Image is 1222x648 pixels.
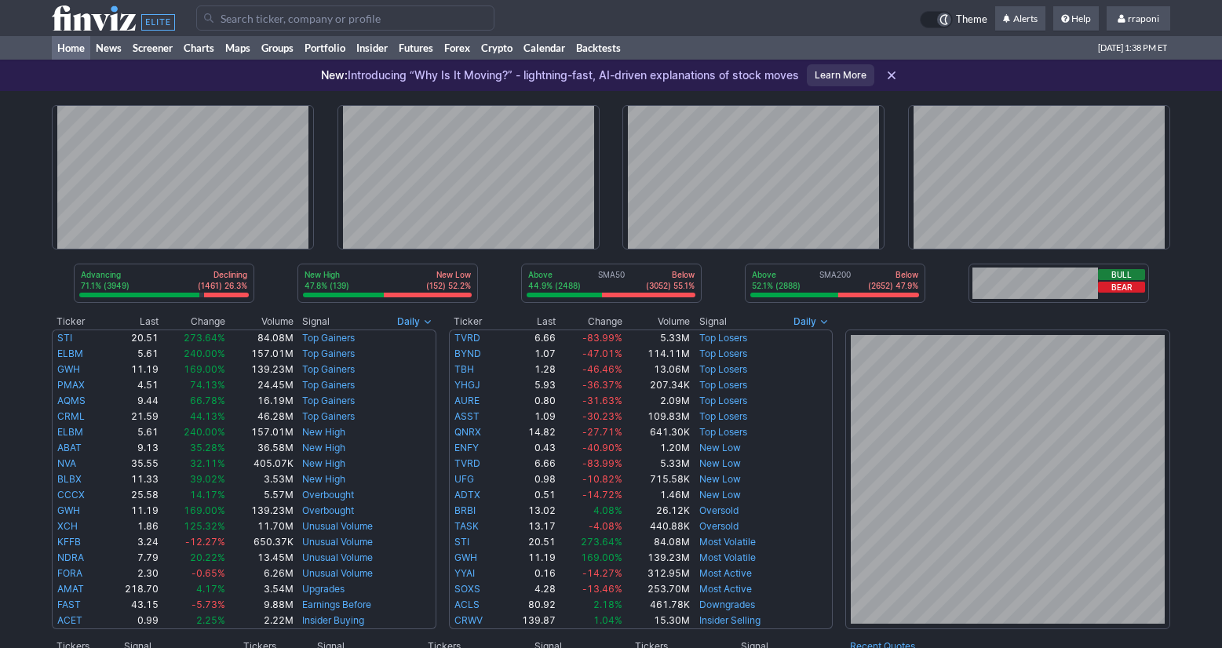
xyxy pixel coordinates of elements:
[793,314,816,329] span: Daily
[623,409,691,424] td: 109.83M
[454,363,474,375] a: TBH
[302,395,355,406] a: Top Gainers
[226,597,294,613] td: 9.88M
[426,269,471,280] p: New Low
[995,6,1045,31] a: Alerts
[393,36,439,60] a: Futures
[57,520,78,532] a: XCH
[105,329,160,346] td: 20.51
[1107,6,1170,31] a: rraponi
[582,379,622,391] span: -36.37%
[582,567,622,579] span: -14.27%
[699,426,747,438] a: Top Losers
[593,504,622,516] span: 4.08%
[454,395,480,406] a: AURE
[699,348,747,359] a: Top Losers
[502,487,556,503] td: 0.51
[105,440,160,456] td: 9.13
[302,332,355,344] a: Top Gainers
[302,599,371,610] a: Earnings Before
[454,410,480,422] a: ASST
[582,442,622,453] span: -40.90%
[623,471,691,487] td: 715.58K
[502,597,556,613] td: 80.92
[528,269,581,280] p: Above
[582,583,622,595] span: -13.46%
[190,552,225,563] span: 20.22%
[302,489,354,501] a: Overbought
[190,410,225,422] span: 44.13%
[699,410,747,422] a: Top Losers
[226,503,294,519] td: 139.23M
[226,566,294,581] td: 6.26M
[105,550,160,566] td: 7.79
[1098,269,1145,280] button: Bull
[226,329,294,346] td: 84.08M
[699,520,739,532] a: Oversold
[105,362,160,377] td: 11.19
[105,456,160,471] td: 35.55
[646,280,695,291] p: (3052) 55.1%
[454,552,477,563] a: GWH
[868,269,918,280] p: Below
[226,487,294,503] td: 5.57M
[226,362,294,377] td: 139.23M
[226,424,294,440] td: 157.01M
[623,377,691,393] td: 207.34K
[623,314,691,329] th: Volume
[190,473,225,485] span: 39.02%
[956,11,987,28] span: Theme
[571,36,626,60] a: Backtests
[226,393,294,409] td: 16.19M
[449,314,502,329] th: Ticker
[582,332,622,344] span: -83.99%
[57,583,84,595] a: AMAT
[502,534,556,550] td: 20.51
[454,567,475,579] a: YYAI
[52,36,90,60] a: Home
[184,332,225,344] span: 273.64%
[226,519,294,534] td: 11.70M
[321,67,799,83] p: Introducing “Why Is It Moving?” - lightning-fast, AI-driven explanations of stock moves
[57,363,80,375] a: GWH
[623,440,691,456] td: 1.20M
[623,566,691,581] td: 312.95M
[518,36,571,60] a: Calendar
[752,280,801,291] p: 52.1% (2888)
[190,395,225,406] span: 66.78%
[81,269,129,280] p: Advancing
[57,379,85,391] a: PMAX
[302,363,355,375] a: Top Gainers
[393,314,436,329] button: Signals interval
[699,363,747,375] a: Top Losers
[196,614,225,626] span: 2.25%
[502,409,556,424] td: 1.09
[178,36,220,60] a: Charts
[699,614,761,626] a: Insider Selling
[593,599,622,610] span: 2.18%
[623,362,691,377] td: 13.06M
[305,269,349,280] p: New High
[184,426,225,438] span: 240.00%
[502,346,556,362] td: 1.07
[699,599,755,610] a: Downgrades
[57,348,83,359] a: ELBM
[699,473,741,485] a: New Low
[302,583,345,595] a: Upgrades
[502,314,556,329] th: Last
[226,456,294,471] td: 405.07K
[57,426,83,438] a: ELBM
[527,269,696,293] div: SMA50
[502,519,556,534] td: 13.17
[699,489,741,501] a: New Low
[226,314,294,329] th: Volume
[302,614,364,626] a: Insider Buying
[623,519,691,534] td: 440.88K
[1128,13,1159,24] span: rraponi
[226,409,294,424] td: 46.28M
[502,503,556,519] td: 13.02
[476,36,518,60] a: Crypto
[57,473,82,485] a: BLBX
[57,567,82,579] a: FORA
[623,597,691,613] td: 461.78K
